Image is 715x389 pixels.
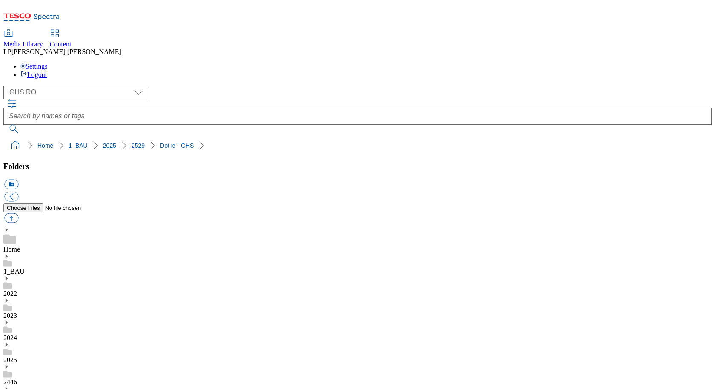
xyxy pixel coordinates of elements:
a: Home [3,246,20,253]
a: 2022 [3,290,17,297]
a: Logout [20,71,47,78]
a: Media Library [3,30,43,48]
nav: breadcrumb [3,137,712,154]
a: 2025 [103,142,116,149]
a: 2025 [3,356,17,363]
input: Search by names or tags [3,108,712,125]
a: 1_BAU [3,268,25,275]
a: home [9,139,22,152]
a: Content [50,30,71,48]
span: Media Library [3,40,43,48]
span: LP [3,48,11,55]
a: Home [37,142,53,149]
a: Settings [20,63,48,70]
a: 2023 [3,312,17,319]
a: 2446 [3,378,17,386]
a: 2024 [3,334,17,341]
span: Content [50,40,71,48]
h3: Folders [3,162,712,171]
a: 1_BAU [69,142,87,149]
span: [PERSON_NAME] [PERSON_NAME] [11,48,121,55]
a: 2529 [132,142,145,149]
a: Dot ie - GHS [160,142,194,149]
